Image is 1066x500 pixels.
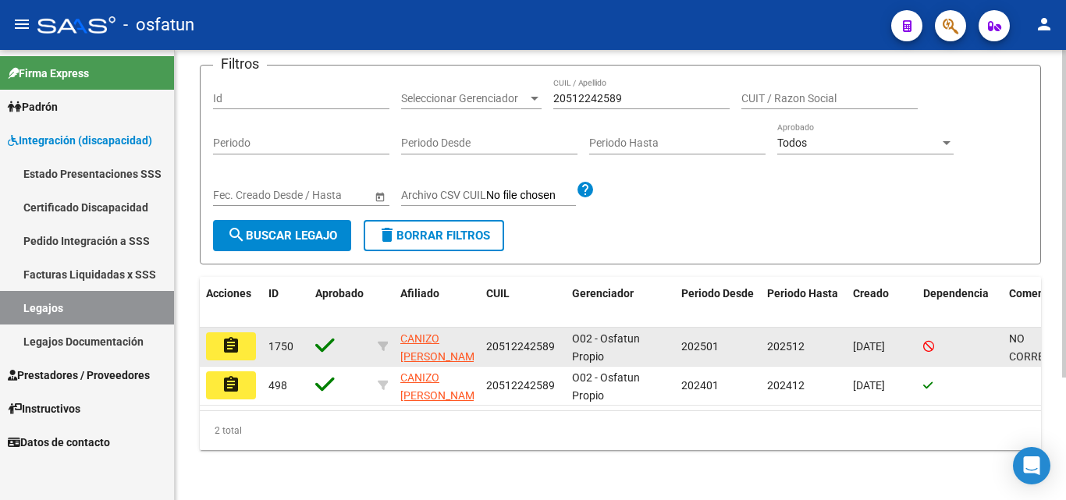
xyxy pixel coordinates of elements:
[200,277,262,328] datatable-header-cell: Acciones
[8,434,110,451] span: Datos de contacto
[8,98,58,115] span: Padrón
[364,220,504,251] button: Borrar Filtros
[681,379,719,392] span: 202401
[1035,15,1054,34] mat-icon: person
[486,287,510,300] span: CUIL
[923,287,989,300] span: Dependencia
[227,225,246,244] mat-icon: search
[401,189,486,201] span: Archivo CSV CUIL
[486,340,555,353] span: 20512242589
[572,287,634,300] span: Gerenciador
[8,400,80,417] span: Instructivos
[847,277,917,328] datatable-header-cell: Creado
[268,287,279,300] span: ID
[206,287,251,300] span: Acciones
[394,277,480,328] datatable-header-cell: Afiliado
[566,277,675,328] datatable-header-cell: Gerenciador
[8,65,89,82] span: Firma Express
[576,180,595,199] mat-icon: help
[853,379,885,392] span: [DATE]
[777,137,807,149] span: Todos
[853,340,885,353] span: [DATE]
[400,287,439,300] span: Afiliado
[315,287,364,300] span: Aprobado
[222,375,240,394] mat-icon: assignment
[262,277,309,328] datatable-header-cell: ID
[200,411,1041,450] div: 2 total
[400,371,484,402] span: CANIZO [PERSON_NAME]
[486,379,555,392] span: 20512242589
[1013,447,1050,484] div: Open Intercom Messenger
[213,220,351,251] button: Buscar Legajo
[572,332,640,363] span: O02 - Osfatun Propio
[681,340,719,353] span: 202501
[378,229,490,243] span: Borrar Filtros
[767,340,805,353] span: 202512
[480,277,566,328] datatable-header-cell: CUIL
[309,277,371,328] datatable-header-cell: Aprobado
[572,371,640,402] span: O02 - Osfatun Propio
[268,379,287,392] span: 498
[400,332,484,363] span: CANIZO [PERSON_NAME]
[917,277,1003,328] datatable-header-cell: Dependencia
[213,189,261,202] input: Start date
[378,225,396,244] mat-icon: delete
[12,15,31,34] mat-icon: menu
[227,229,337,243] span: Buscar Legajo
[675,277,761,328] datatable-header-cell: Periodo Desde
[767,379,805,392] span: 202412
[401,92,528,105] span: Seleccionar Gerenciador
[275,189,351,202] input: End date
[767,287,838,300] span: Periodo Hasta
[486,189,576,203] input: Archivo CSV CUIL
[222,336,240,355] mat-icon: assignment
[681,287,754,300] span: Periodo Desde
[761,277,847,328] datatable-header-cell: Periodo Hasta
[8,132,152,149] span: Integración (discapacidad)
[853,287,889,300] span: Creado
[8,367,150,384] span: Prestadores / Proveedores
[213,53,267,75] h3: Filtros
[371,188,388,204] button: Open calendar
[268,340,293,353] span: 1750
[123,8,194,42] span: - osfatun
